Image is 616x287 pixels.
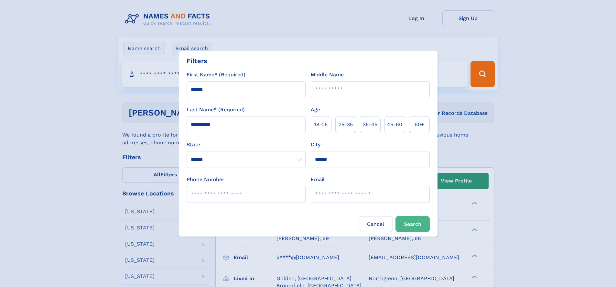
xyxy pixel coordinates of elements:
[311,176,325,183] label: Email
[363,121,377,128] span: 35‑45
[314,121,328,128] span: 18‑25
[395,216,430,232] button: Search
[311,141,320,149] label: City
[187,56,207,66] div: Filters
[311,106,320,114] label: Age
[187,71,245,79] label: First Name* (Required)
[359,216,393,232] label: Cancel
[339,121,353,128] span: 25‑35
[187,106,245,114] label: Last Name* (Required)
[187,141,306,149] label: State
[311,71,344,79] label: Middle Name
[387,121,402,128] span: 45‑60
[415,121,424,128] span: 60+
[187,176,224,183] label: Phone Number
